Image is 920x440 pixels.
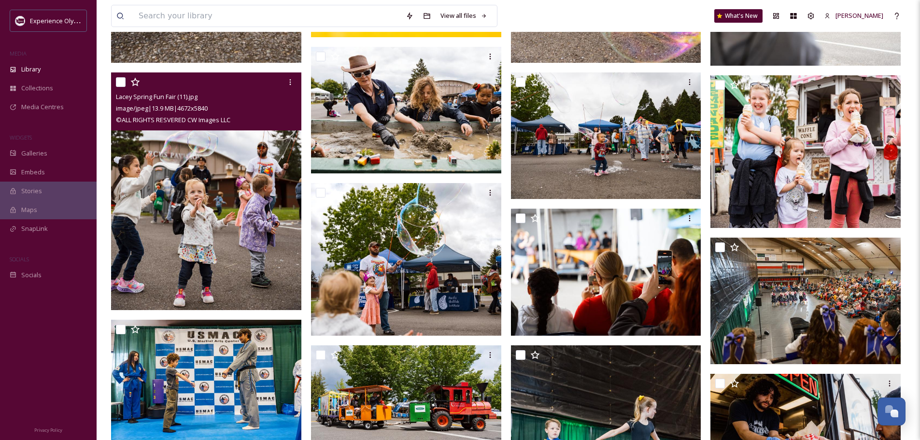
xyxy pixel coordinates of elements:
[21,65,41,74] span: Library
[714,9,763,23] a: What's New
[10,50,27,57] span: MEDIA
[21,224,48,233] span: SnapLink
[34,427,62,433] span: Privacy Policy
[21,186,42,196] span: Stories
[30,16,87,25] span: Experience Olympia
[21,149,47,158] span: Galleries
[820,6,888,25] a: [PERSON_NAME]
[511,209,701,336] img: Lacey Spring Fun Fair (15).jpg
[134,5,401,27] input: Search your library
[21,205,37,214] span: Maps
[436,6,492,25] a: View all files
[116,104,208,113] span: image/jpeg | 13.9 MB | 4672 x 5840
[21,270,42,280] span: Socials
[710,237,901,364] img: Lacey Spring Fun Fair (29).jpg
[21,102,64,112] span: Media Centres
[311,183,501,335] img: Lacey Spring Fun Fair (30).jpg
[10,255,29,263] span: SOCIALS
[116,115,230,124] span: © ALL RIGHTS RESVERED CW Images LLC
[710,75,901,227] img: Lacey Spring Fun Fair (28).jpg
[878,397,906,426] button: Open Chat
[21,168,45,177] span: Embeds
[15,16,25,26] img: download.jpeg
[311,47,501,174] img: Lacey Spring Fun Fair (16).jpg
[10,134,32,141] span: WIDGETS
[116,92,198,101] span: Lacey Spring Fun Fair (11).jpg
[835,11,883,20] span: [PERSON_NAME]
[34,424,62,435] a: Privacy Policy
[111,72,301,311] img: Lacey Spring Fun Fair (11).jpg
[511,72,701,199] img: Lacey Spring Fun Fair (19).jpg
[21,84,53,93] span: Collections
